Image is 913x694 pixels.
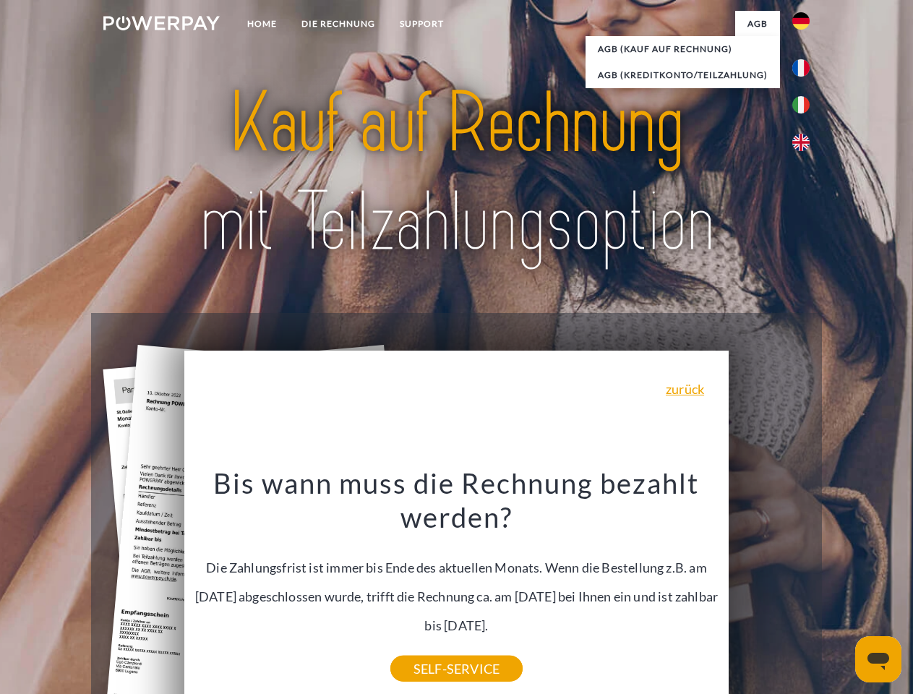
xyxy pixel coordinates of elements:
[855,636,901,682] iframe: Schaltfläche zum Öffnen des Messaging-Fensters
[792,59,810,77] img: fr
[235,11,289,37] a: Home
[792,134,810,151] img: en
[735,11,780,37] a: agb
[387,11,456,37] a: SUPPORT
[289,11,387,37] a: DIE RECHNUNG
[193,466,721,669] div: Die Zahlungsfrist ist immer bis Ende des aktuellen Monats. Wenn die Bestellung z.B. am [DATE] abg...
[193,466,721,535] h3: Bis wann muss die Rechnung bezahlt werden?
[390,656,523,682] a: SELF-SERVICE
[792,12,810,30] img: de
[103,16,220,30] img: logo-powerpay-white.svg
[666,382,704,395] a: zurück
[586,36,780,62] a: AGB (Kauf auf Rechnung)
[792,96,810,113] img: it
[138,69,775,277] img: title-powerpay_de.svg
[586,62,780,88] a: AGB (Kreditkonto/Teilzahlung)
